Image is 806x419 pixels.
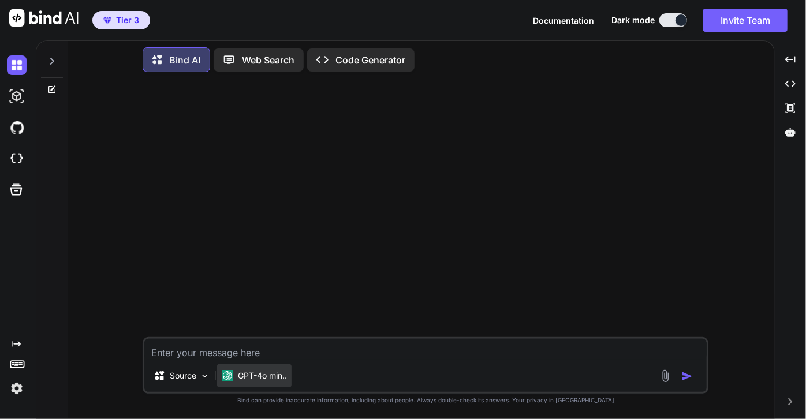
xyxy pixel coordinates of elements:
[242,53,294,67] p: Web Search
[703,9,788,32] button: Invite Team
[681,371,693,382] img: icon
[7,149,27,169] img: cloudideIcon
[169,53,200,67] p: Bind AI
[533,16,594,25] span: Documentation
[222,370,233,381] img: GPT-4o mini
[659,369,672,383] img: attachment
[170,370,196,381] p: Source
[116,14,139,26] span: Tier 3
[533,14,594,27] button: Documentation
[7,87,27,106] img: darkAi-studio
[143,396,708,405] p: Bind can provide inaccurate information, including about people. Always double-check its answers....
[103,17,111,24] img: premium
[200,371,210,381] img: Pick Models
[7,118,27,137] img: githubDark
[92,11,150,29] button: premiumTier 3
[238,370,287,381] p: GPT-4o min..
[7,55,27,75] img: darkChat
[7,379,27,398] img: settings
[611,14,655,26] span: Dark mode
[335,53,405,67] p: Code Generator
[9,9,79,27] img: Bind AI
